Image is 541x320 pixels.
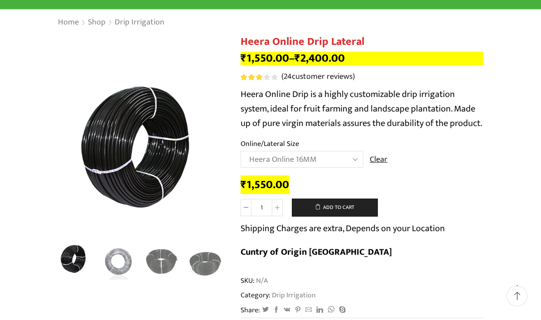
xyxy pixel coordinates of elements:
a: Drip Irrigation [270,289,316,301]
nav: Breadcrumb [58,17,165,29]
span: Share: [241,305,260,315]
span: 24 [284,70,292,83]
a: Heera Online Drip Lateral 3 [55,241,94,280]
a: Home [58,17,79,29]
input: Product quantity [251,199,272,216]
a: Clear options [370,154,387,166]
bdi: 1,550.00 [241,49,289,68]
p: – [241,52,483,65]
span: 24 [241,74,279,80]
div: 1 / 5 [58,68,227,238]
span: ₹ [295,49,300,68]
span: SKU: [241,276,483,286]
h1: Heera Online Drip Lateral [241,35,483,48]
li: 1 / 5 [55,242,94,280]
a: HG [186,242,225,281]
li: 3 / 5 [142,242,181,280]
span: Rated out of 5 based on customer ratings [241,74,263,80]
b: Cuntry of Origin [GEOGRAPHIC_DATA] [241,244,392,260]
span: ₹ [241,49,246,68]
span: N/A [255,276,268,286]
span: Category: [241,290,316,301]
li: 4 / 5 [186,242,225,280]
span: ₹ [241,175,246,194]
a: 4 [142,242,181,281]
a: 2 [99,242,138,281]
a: Drip Irrigation [114,17,165,29]
a: (24customer reviews) [281,71,355,83]
p: Heera Online Drip is a highly customizable drip irrigation system, ideal for fruit farming and la... [241,87,483,131]
li: 2 / 5 [99,242,138,280]
img: Heera Online Drip Lateral [55,241,94,280]
bdi: 1,550.00 [241,175,289,194]
a: Shop [87,17,106,29]
button: Add to cart [292,199,378,217]
p: Shipping Charges are extra, Depends on your Location [241,221,445,236]
label: Online/Lateral Size [241,139,299,149]
bdi: 2,400.00 [295,49,345,68]
div: Rated 3.08 out of 5 [241,74,277,80]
